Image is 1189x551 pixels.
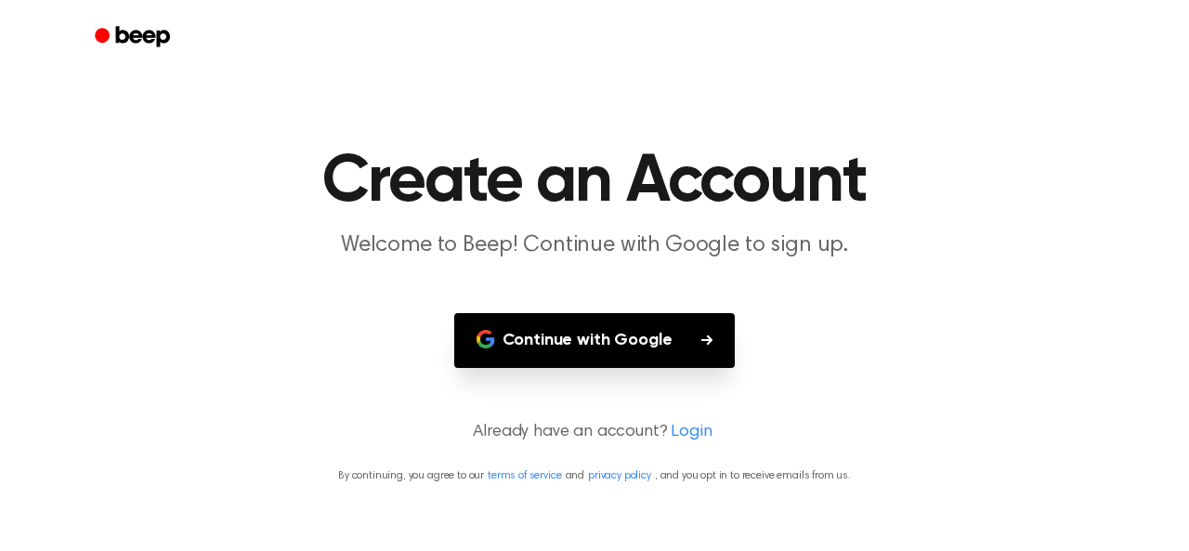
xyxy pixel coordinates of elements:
[82,20,187,56] a: Beep
[671,420,712,445] a: Login
[488,470,561,481] a: terms of service
[588,470,651,481] a: privacy policy
[119,149,1070,216] h1: Create an Account
[454,313,736,368] button: Continue with Google
[22,420,1167,445] p: Already have an account?
[238,230,951,261] p: Welcome to Beep! Continue with Google to sign up.
[22,467,1167,484] p: By continuing, you agree to our and , and you opt in to receive emails from us.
